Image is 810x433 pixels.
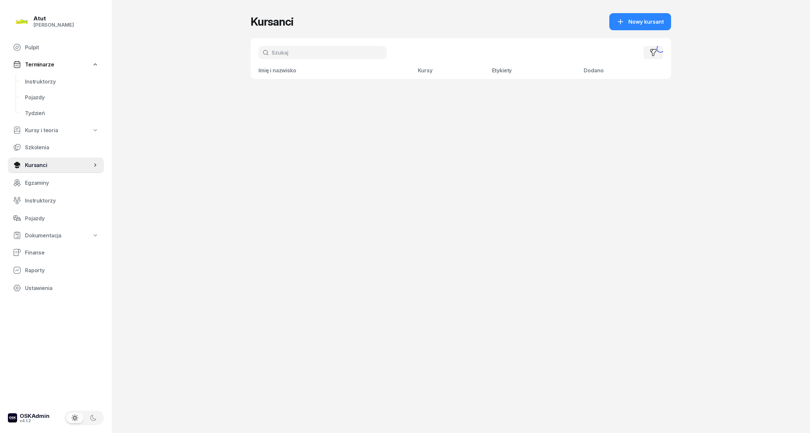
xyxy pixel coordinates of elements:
th: Dodano [580,67,671,79]
th: Etykiety [488,67,580,79]
span: Finanse [25,250,99,256]
a: Ustawienia [8,280,104,296]
span: Terminarze [25,61,54,68]
a: Finanse [8,245,104,260]
span: Egzaminy [25,180,99,186]
th: Kursy [414,67,488,79]
span: Instruktorzy [25,198,99,204]
a: Szkolenia [8,139,104,155]
span: Nowy kursant [628,19,664,25]
img: logo-xs-dark@2x.png [8,413,17,422]
span: Dokumentacja [25,232,61,239]
span: Kursanci [25,162,92,168]
div: [PERSON_NAME] [34,22,74,28]
a: Pulpit [8,39,104,55]
span: Pojazdy [25,94,99,101]
span: Tydzień [25,110,99,116]
button: Nowy kursant [609,13,671,30]
input: Szukaj [259,46,387,59]
div: Atut [34,16,74,21]
span: Raporty [25,267,99,274]
a: Raporty [8,262,104,278]
span: Instruktorzy [25,79,99,85]
div: v4.1.2 [20,419,50,423]
a: Egzaminy [8,175,104,191]
th: Imię i nazwisko [251,67,414,79]
a: Pojazdy [20,89,104,105]
a: Tydzień [20,105,104,121]
span: Ustawienia [25,285,99,291]
span: Szkolenia [25,144,99,151]
a: Pojazdy [8,210,104,226]
span: Pulpit [25,44,99,51]
span: Kursy i teoria [25,127,58,133]
h1: Kursanci [251,16,293,28]
div: OSKAdmin [20,413,50,419]
a: Dokumentacja [8,228,104,243]
a: Instruktorzy [20,74,104,89]
span: Pojazdy [25,215,99,222]
a: Kursy i teoria [8,123,104,137]
a: Instruktorzy [8,193,104,208]
a: Kursanci [8,157,104,173]
a: Terminarze [8,57,104,72]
